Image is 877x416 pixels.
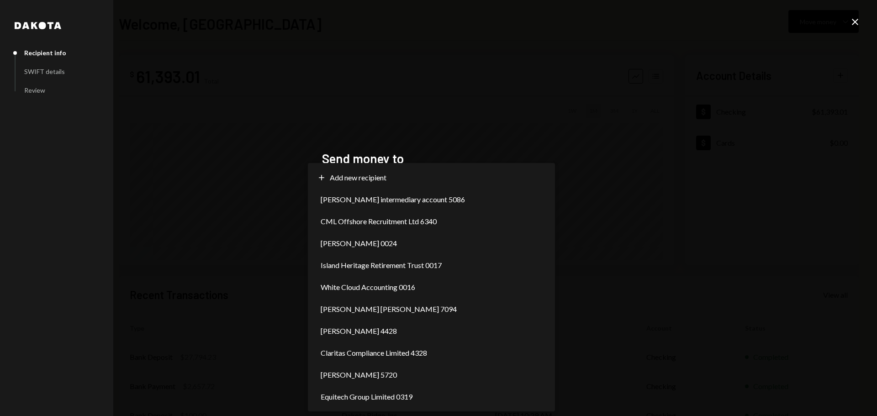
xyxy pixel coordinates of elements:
[321,260,442,271] span: Island Heritage Retirement Trust 0017
[321,391,412,402] span: Equitech Group Limited 0319
[321,238,397,249] span: [PERSON_NAME] 0024
[24,68,65,75] div: SWIFT details
[321,282,415,293] span: White Cloud Accounting 0016
[321,304,457,315] span: [PERSON_NAME] [PERSON_NAME] 7094
[321,216,437,227] span: CML Offshore Recruitment Ltd 6340
[330,172,386,183] span: Add new recipient
[24,49,66,57] div: Recipient info
[321,348,427,358] span: Claritas Compliance Limited 4328
[321,194,465,205] span: [PERSON_NAME] intermediary account 5086
[24,86,45,94] div: Review
[321,326,397,337] span: [PERSON_NAME] 4428
[321,369,397,380] span: [PERSON_NAME] 5720
[322,150,555,168] h2: Send money to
